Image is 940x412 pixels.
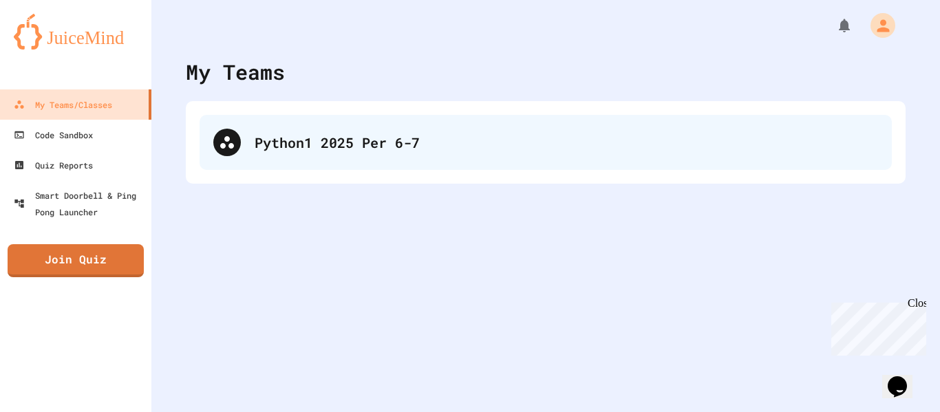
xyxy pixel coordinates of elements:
[882,357,926,398] iframe: chat widget
[186,56,285,87] div: My Teams
[14,14,138,50] img: logo-orange.svg
[14,157,93,173] div: Quiz Reports
[6,6,95,87] div: Chat with us now!Close
[255,132,878,153] div: Python1 2025 Per 6-7
[8,244,144,277] a: Join Quiz
[14,127,93,143] div: Code Sandbox
[856,10,899,41] div: My Account
[826,297,926,356] iframe: chat widget
[811,14,856,37] div: My Notifications
[14,187,146,220] div: Smart Doorbell & Ping Pong Launcher
[14,96,112,113] div: My Teams/Classes
[200,115,892,170] div: Python1 2025 Per 6-7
